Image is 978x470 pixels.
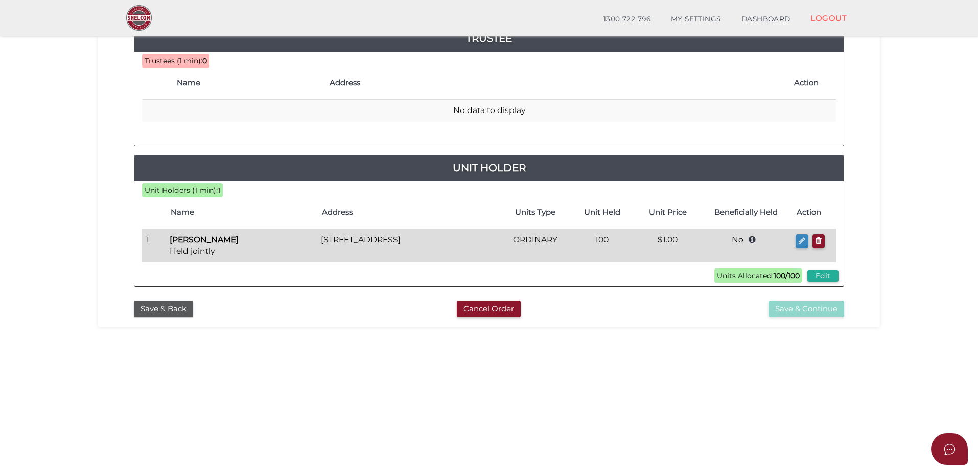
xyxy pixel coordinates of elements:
[706,208,786,217] h4: Beneficially Held
[202,56,207,65] b: 0
[330,79,784,87] h4: Address
[931,433,968,465] button: Open asap
[457,301,521,318] button: Cancel Order
[569,229,635,262] td: 100
[807,270,839,282] button: Edit
[774,271,800,280] b: 100/100
[714,268,802,283] span: Units Allocated:
[769,301,844,318] button: Save & Continue
[797,208,831,217] h4: Action
[640,208,695,217] h4: Unit Price
[134,30,844,47] a: Trustee
[731,9,801,30] a: DASHBOARD
[800,8,857,29] a: LOGOUT
[635,229,701,262] td: $1.00
[701,229,791,262] td: No
[177,79,319,87] h4: Name
[170,235,239,244] b: [PERSON_NAME]
[574,208,630,217] h4: Unit Held
[170,246,215,256] span: Held jointly
[501,229,570,262] td: ORDINARY
[506,208,565,217] h4: Units Type
[134,301,193,318] button: Save & Back
[218,186,220,195] b: 1
[322,208,495,217] h4: Address
[142,229,166,262] td: 1
[593,9,661,30] a: 1300 722 796
[142,100,836,122] td: No data to display
[145,56,202,65] span: Trustees (1 min):
[661,9,731,30] a: MY SETTINGS
[145,186,218,195] span: Unit Holders (1 min):
[134,160,844,176] a: Unit Holder
[317,229,500,262] td: [STREET_ADDRESS]
[171,208,312,217] h4: Name
[794,79,831,87] h4: Action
